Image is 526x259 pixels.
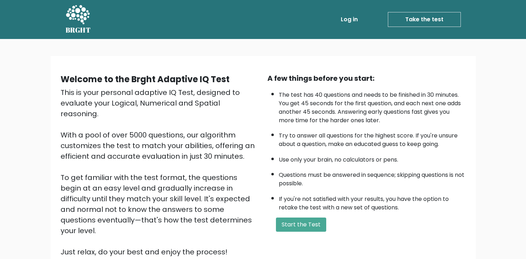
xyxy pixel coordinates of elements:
b: Welcome to the Brght Adaptive IQ Test [61,73,230,85]
div: A few things before you start: [267,73,466,84]
div: This is your personal adaptive IQ Test, designed to evaluate your Logical, Numerical and Spatial ... [61,87,259,257]
li: The test has 40 questions and needs to be finished in 30 minutes. You get 45 seconds for the firs... [279,87,466,125]
h5: BRGHT [66,26,91,34]
a: Take the test [388,12,461,27]
button: Start the Test [276,218,326,232]
li: If you're not satisfied with your results, you have the option to retake the test with a new set ... [279,191,466,212]
a: BRGHT [66,3,91,36]
li: Try to answer all questions for the highest score. If you're unsure about a question, make an edu... [279,128,466,148]
li: Questions must be answered in sequence; skipping questions is not possible. [279,167,466,188]
li: Use only your brain, no calculators or pens. [279,152,466,164]
a: Log in [338,12,361,27]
